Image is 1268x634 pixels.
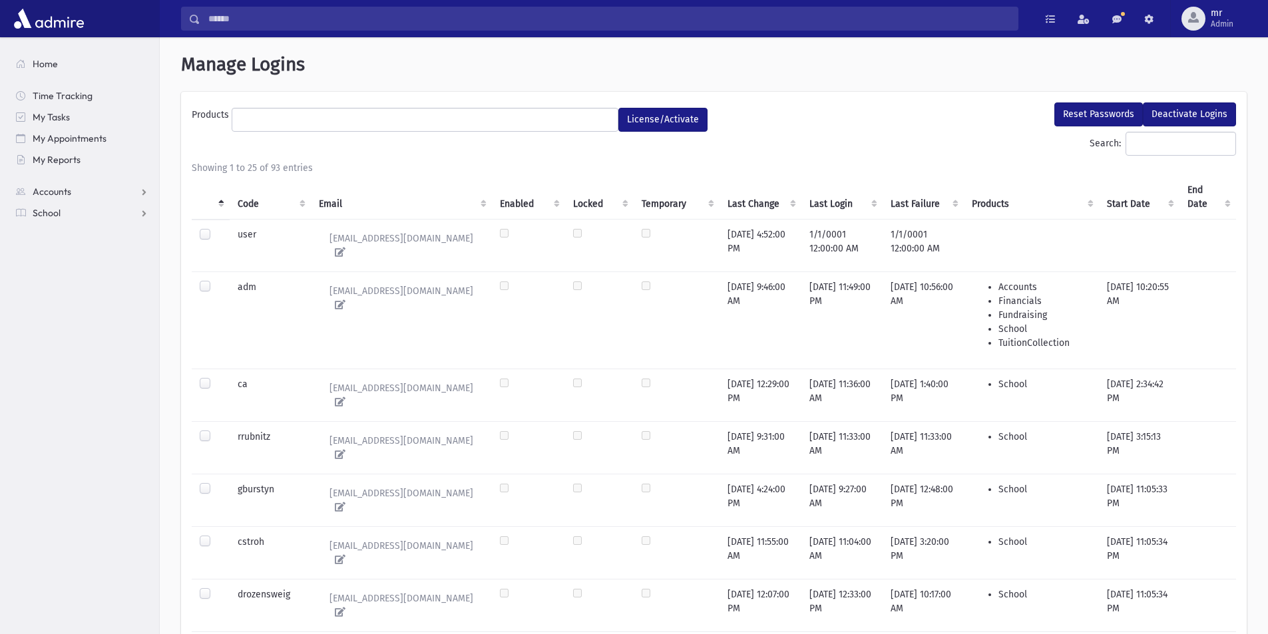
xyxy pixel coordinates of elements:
td: [DATE] 11:36:00 AM [801,369,883,421]
th: Last Failure : activate to sort column ascending [883,175,964,220]
a: [EMAIL_ADDRESS][DOMAIN_NAME] [319,228,485,263]
a: [EMAIL_ADDRESS][DOMAIN_NAME] [319,430,485,466]
label: Products [192,108,232,126]
td: 1/1/0001 12:00:00 AM [883,219,964,271]
button: Deactivate Logins [1143,102,1236,126]
img: AdmirePro [11,5,87,32]
li: School [998,430,1090,444]
td: [DATE] 4:24:00 PM [720,474,801,526]
li: Financials [998,294,1090,308]
td: [DATE] 11:05:34 PM [1099,526,1179,579]
td: [DATE] 9:27:00 AM [801,474,883,526]
td: cstroh [230,526,311,579]
a: Accounts [5,181,159,202]
td: [DATE] 11:55:00 AM [720,526,801,579]
span: Time Tracking [33,90,93,102]
span: Accounts [33,186,71,198]
button: License/Activate [618,108,708,132]
span: mr [1211,8,1233,19]
td: user [230,219,311,271]
li: Fundraising [998,308,1090,322]
a: [EMAIL_ADDRESS][DOMAIN_NAME] [319,535,485,571]
td: [DATE] 11:49:00 PM [801,271,883,369]
li: Accounts [998,280,1090,294]
div: Showing 1 to 25 of 93 entries [192,161,1236,175]
th: Enabled : activate to sort column ascending [492,175,565,220]
th: Email : activate to sort column ascending [311,175,493,220]
span: My Tasks [33,111,70,123]
a: Time Tracking [5,85,159,106]
span: My Reports [33,154,81,166]
input: Search [200,7,1018,31]
td: [DATE] 9:46:00 AM [720,271,801,369]
td: [DATE] 10:20:55 AM [1099,271,1179,369]
td: [DATE] 2:34:42 PM [1099,369,1179,421]
td: 1/1/0001 12:00:00 AM [801,219,883,271]
a: My Appointments [5,128,159,149]
td: [DATE] 10:56:00 AM [883,271,964,369]
a: [EMAIL_ADDRESS][DOMAIN_NAME] [319,377,485,413]
li: School [998,377,1090,391]
td: [DATE] 4:52:00 PM [720,219,801,271]
span: School [33,207,61,219]
button: Reset Passwords [1054,102,1143,126]
td: drozensweig [230,579,311,631]
td: [DATE] 1:40:00 PM [883,369,964,421]
td: [DATE] 11:05:33 PM [1099,474,1179,526]
li: TuitionCollection [998,336,1090,350]
a: Home [5,53,159,75]
td: [DATE] 11:33:00 AM [801,421,883,474]
a: [EMAIL_ADDRESS][DOMAIN_NAME] [319,587,485,623]
td: [DATE] 10:17:00 AM [883,579,964,631]
a: School [5,202,159,224]
label: Search: [1090,132,1236,156]
span: Home [33,58,58,70]
li: School [998,322,1090,336]
a: [EMAIL_ADDRESS][DOMAIN_NAME] [319,280,485,316]
th: Start Date : activate to sort column ascending [1099,175,1179,220]
td: ca [230,369,311,421]
a: My Reports [5,149,159,170]
td: [DATE] 11:04:00 AM [801,526,883,579]
th: Last Login : activate to sort column ascending [801,175,883,220]
li: School [998,587,1090,601]
td: [DATE] 9:31:00 AM [720,421,801,474]
h1: Manage Logins [181,53,1247,76]
td: [DATE] 3:20:00 PM [883,526,964,579]
td: [DATE] 11:05:34 PM [1099,579,1179,631]
th: : activate to sort column descending [192,175,230,220]
span: My Appointments [33,132,106,144]
td: [DATE] 12:07:00 PM [720,579,801,631]
li: School [998,535,1090,549]
td: [DATE] 3:15:13 PM [1099,421,1179,474]
li: School [998,482,1090,496]
th: Products : activate to sort column ascending [964,175,1098,220]
th: Code : activate to sort column ascending [230,175,311,220]
td: [DATE] 12:29:00 PM [720,369,801,421]
a: My Tasks [5,106,159,128]
th: Locked : activate to sort column ascending [565,175,634,220]
span: Admin [1211,19,1233,29]
td: [DATE] 12:33:00 PM [801,579,883,631]
td: gburstyn [230,474,311,526]
a: [EMAIL_ADDRESS][DOMAIN_NAME] [319,482,485,518]
td: [DATE] 12:48:00 PM [883,474,964,526]
input: Search: [1126,132,1236,156]
td: [DATE] 11:33:00 AM [883,421,964,474]
th: End Date : activate to sort column ascending [1179,175,1236,220]
th: Last Change : activate to sort column ascending [720,175,801,220]
td: adm [230,271,311,369]
td: rrubnitz [230,421,311,474]
th: Temporary : activate to sort column ascending [634,175,720,220]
